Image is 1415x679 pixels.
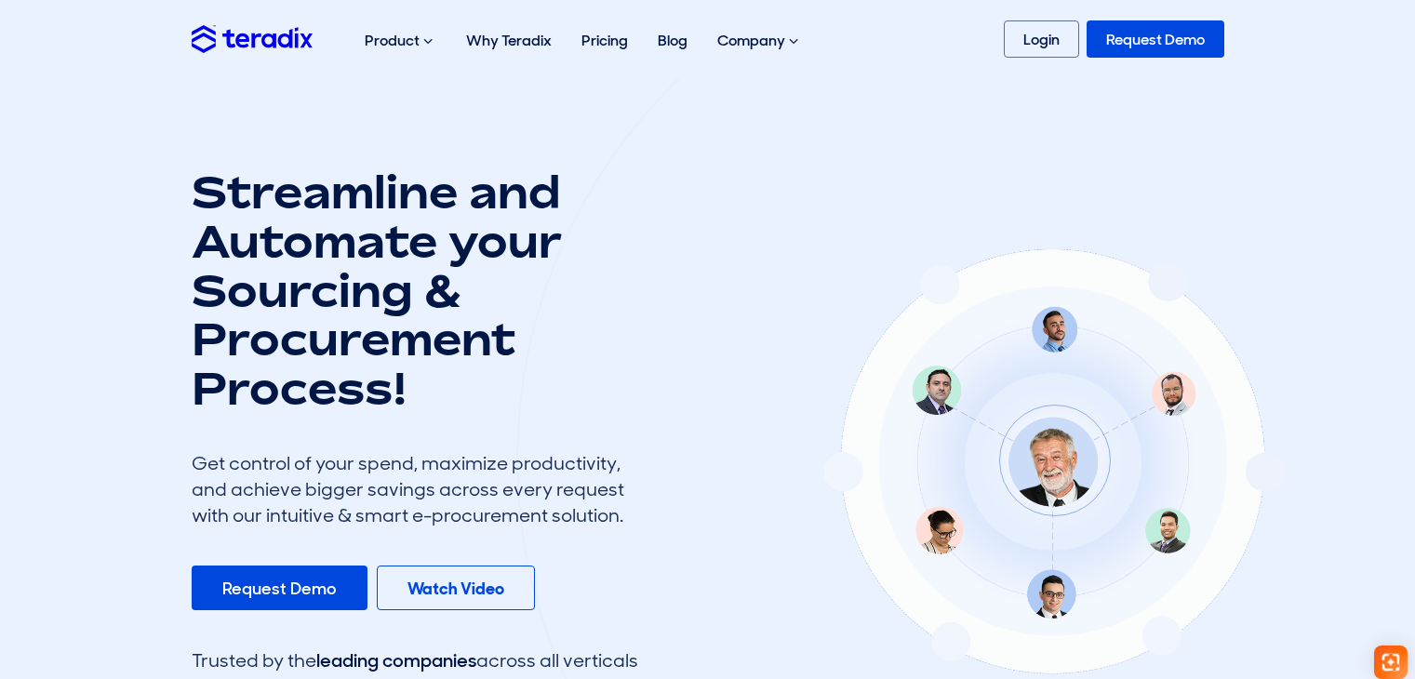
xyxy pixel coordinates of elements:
[192,167,638,413] h1: Streamline and Automate your Sourcing & Procurement Process!
[567,11,643,70] a: Pricing
[377,566,535,610] a: Watch Video
[192,450,638,528] div: Get control of your spend, maximize productivity, and achieve bigger savings across every request...
[192,647,638,673] div: Trusted by the across all verticals
[702,11,817,71] div: Company
[407,578,504,600] b: Watch Video
[451,11,567,70] a: Why Teradix
[316,648,476,672] span: leading companies
[192,566,367,610] a: Request Demo
[350,11,451,71] div: Product
[1004,20,1079,58] a: Login
[192,25,313,52] img: Teradix logo
[643,11,702,70] a: Blog
[1087,20,1224,58] a: Request Demo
